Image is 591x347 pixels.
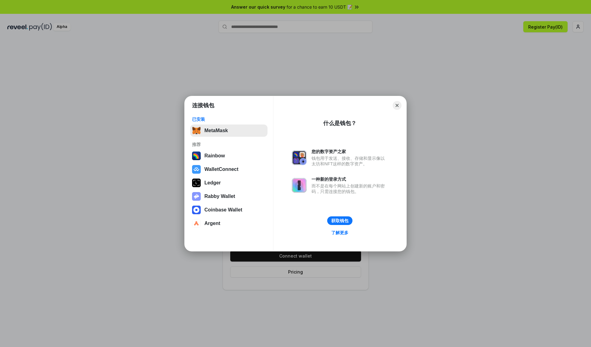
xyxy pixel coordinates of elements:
[312,149,388,154] div: 您的数字资产之家
[331,218,348,223] div: 获取钱包
[204,194,235,199] div: Rabby Wallet
[312,176,388,182] div: 一种新的登录方式
[190,163,267,175] button: WalletConnect
[328,229,352,237] a: 了解更多
[192,116,266,122] div: 已安装
[292,178,307,193] img: svg+xml,%3Csvg%20xmlns%3D%22http%3A%2F%2Fwww.w3.org%2F2000%2Fsvg%22%20fill%3D%22none%22%20viewBox...
[190,190,267,203] button: Rabby Wallet
[192,152,201,160] img: svg+xml,%3Csvg%20width%3D%22120%22%20height%3D%22120%22%20viewBox%3D%220%200%20120%20120%22%20fil...
[190,150,267,162] button: Rainbow
[331,230,348,235] div: 了解更多
[312,183,388,194] div: 而不是在每个网站上创建新的账户和密码，只需连接您的钱包。
[192,179,201,187] img: svg+xml,%3Csvg%20xmlns%3D%22http%3A%2F%2Fwww.w3.org%2F2000%2Fsvg%22%20width%3D%2228%22%20height%3...
[292,150,307,165] img: svg+xml,%3Csvg%20xmlns%3D%22http%3A%2F%2Fwww.w3.org%2F2000%2Fsvg%22%20fill%3D%22none%22%20viewBox...
[192,102,214,109] h1: 连接钱包
[190,204,267,216] button: Coinbase Wallet
[192,126,201,135] img: svg+xml,%3Csvg%20fill%3D%22none%22%20height%3D%2233%22%20viewBox%3D%220%200%2035%2033%22%20width%...
[190,177,267,189] button: Ledger
[204,167,239,172] div: WalletConnect
[327,216,352,225] button: 获取钱包
[192,192,201,201] img: svg+xml,%3Csvg%20xmlns%3D%22http%3A%2F%2Fwww.w3.org%2F2000%2Fsvg%22%20fill%3D%22none%22%20viewBox...
[192,219,201,228] img: svg+xml,%3Csvg%20width%3D%2228%22%20height%3D%2228%22%20viewBox%3D%220%200%2028%2028%22%20fill%3D...
[190,124,267,137] button: MetaMask
[204,128,228,133] div: MetaMask
[204,207,242,213] div: Coinbase Wallet
[312,156,388,167] div: 钱包用于发送、接收、存储和显示像以太坊和NFT这样的数字资产。
[190,217,267,230] button: Argent
[204,221,220,226] div: Argent
[323,120,356,127] div: 什么是钱包？
[192,206,201,214] img: svg+xml,%3Csvg%20width%3D%2228%22%20height%3D%2228%22%20viewBox%3D%220%200%2028%2028%22%20fill%3D...
[204,153,225,159] div: Rainbow
[204,180,221,186] div: Ledger
[192,142,266,147] div: 推荐
[393,101,401,110] button: Close
[192,165,201,174] img: svg+xml,%3Csvg%20width%3D%2228%22%20height%3D%2228%22%20viewBox%3D%220%200%2028%2028%22%20fill%3D...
